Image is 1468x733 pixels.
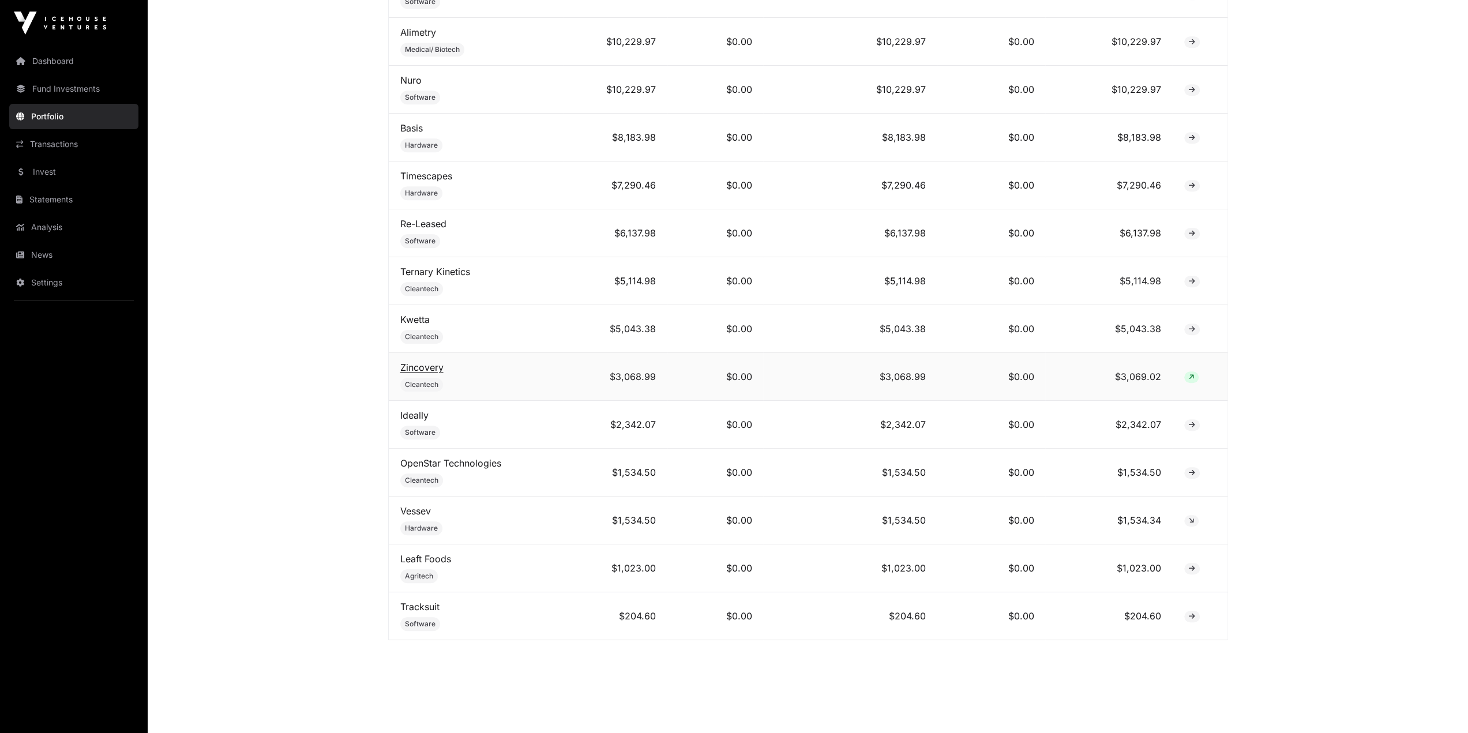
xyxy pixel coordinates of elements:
[763,161,937,209] td: $7,290.46
[400,218,446,230] a: Re-Leased
[763,353,937,401] td: $3,068.99
[937,257,1045,305] td: $0.00
[763,305,937,353] td: $5,043.38
[564,209,667,257] td: $6,137.98
[937,592,1045,640] td: $0.00
[405,236,435,246] span: Software
[405,45,460,54] span: Medical/ Biotech
[564,544,667,592] td: $1,023.00
[405,572,433,581] span: Agritech
[937,544,1045,592] td: $0.00
[9,76,138,102] a: Fund Investments
[1045,66,1172,114] td: $10,229.97
[667,114,764,161] td: $0.00
[1045,18,1172,66] td: $10,229.97
[1045,592,1172,640] td: $204.60
[400,266,470,277] a: Ternary Kinetics
[1045,401,1172,449] td: $2,342.07
[400,74,422,86] a: Nuro
[937,18,1045,66] td: $0.00
[1045,449,1172,497] td: $1,534.50
[564,18,667,66] td: $10,229.97
[1045,257,1172,305] td: $5,114.98
[667,353,764,401] td: $0.00
[1045,305,1172,353] td: $5,043.38
[405,380,438,389] span: Cleantech
[763,592,937,640] td: $204.60
[564,592,667,640] td: $204.60
[937,161,1045,209] td: $0.00
[1045,353,1172,401] td: $3,069.02
[937,305,1045,353] td: $0.00
[667,544,764,592] td: $0.00
[400,27,436,38] a: Alimetry
[937,401,1045,449] td: $0.00
[763,114,937,161] td: $8,183.98
[405,476,438,485] span: Cleantech
[667,449,764,497] td: $0.00
[400,314,430,325] a: Kwetta
[667,66,764,114] td: $0.00
[400,601,440,612] a: Tracksuit
[405,332,438,341] span: Cleantech
[1045,114,1172,161] td: $8,183.98
[763,209,937,257] td: $6,137.98
[667,161,764,209] td: $0.00
[763,257,937,305] td: $5,114.98
[400,362,444,373] a: Zincovery
[937,114,1045,161] td: $0.00
[1045,544,1172,592] td: $1,023.00
[564,257,667,305] td: $5,114.98
[400,457,501,469] a: OpenStar Technologies
[9,48,138,74] a: Dashboard
[564,401,667,449] td: $2,342.07
[667,497,764,544] td: $0.00
[405,524,438,533] span: Hardware
[9,242,138,268] a: News
[564,66,667,114] td: $10,229.97
[400,505,431,517] a: Vessev
[400,553,451,565] a: Leaft Foods
[9,159,138,185] a: Invest
[763,18,937,66] td: $10,229.97
[405,284,438,294] span: Cleantech
[763,497,937,544] td: $1,534.50
[405,428,435,437] span: Software
[667,305,764,353] td: $0.00
[1045,497,1172,544] td: $1,534.34
[9,104,138,129] a: Portfolio
[667,18,764,66] td: $0.00
[667,592,764,640] td: $0.00
[9,187,138,212] a: Statements
[1045,161,1172,209] td: $7,290.46
[1045,209,1172,257] td: $6,137.98
[400,409,429,421] a: Ideally
[564,305,667,353] td: $5,043.38
[763,449,937,497] td: $1,534.50
[564,353,667,401] td: $3,068.99
[937,449,1045,497] td: $0.00
[405,141,438,150] span: Hardware
[9,270,138,295] a: Settings
[400,122,423,134] a: Basis
[667,209,764,257] td: $0.00
[937,66,1045,114] td: $0.00
[405,189,438,198] span: Hardware
[564,114,667,161] td: $8,183.98
[763,401,937,449] td: $2,342.07
[564,497,667,544] td: $1,534.50
[667,401,764,449] td: $0.00
[763,544,937,592] td: $1,023.00
[405,619,435,629] span: Software
[763,66,937,114] td: $10,229.97
[937,353,1045,401] td: $0.00
[564,449,667,497] td: $1,534.50
[937,497,1045,544] td: $0.00
[9,131,138,157] a: Transactions
[1410,678,1468,733] iframe: Chat Widget
[937,209,1045,257] td: $0.00
[400,170,452,182] a: Timescapes
[667,257,764,305] td: $0.00
[9,215,138,240] a: Analysis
